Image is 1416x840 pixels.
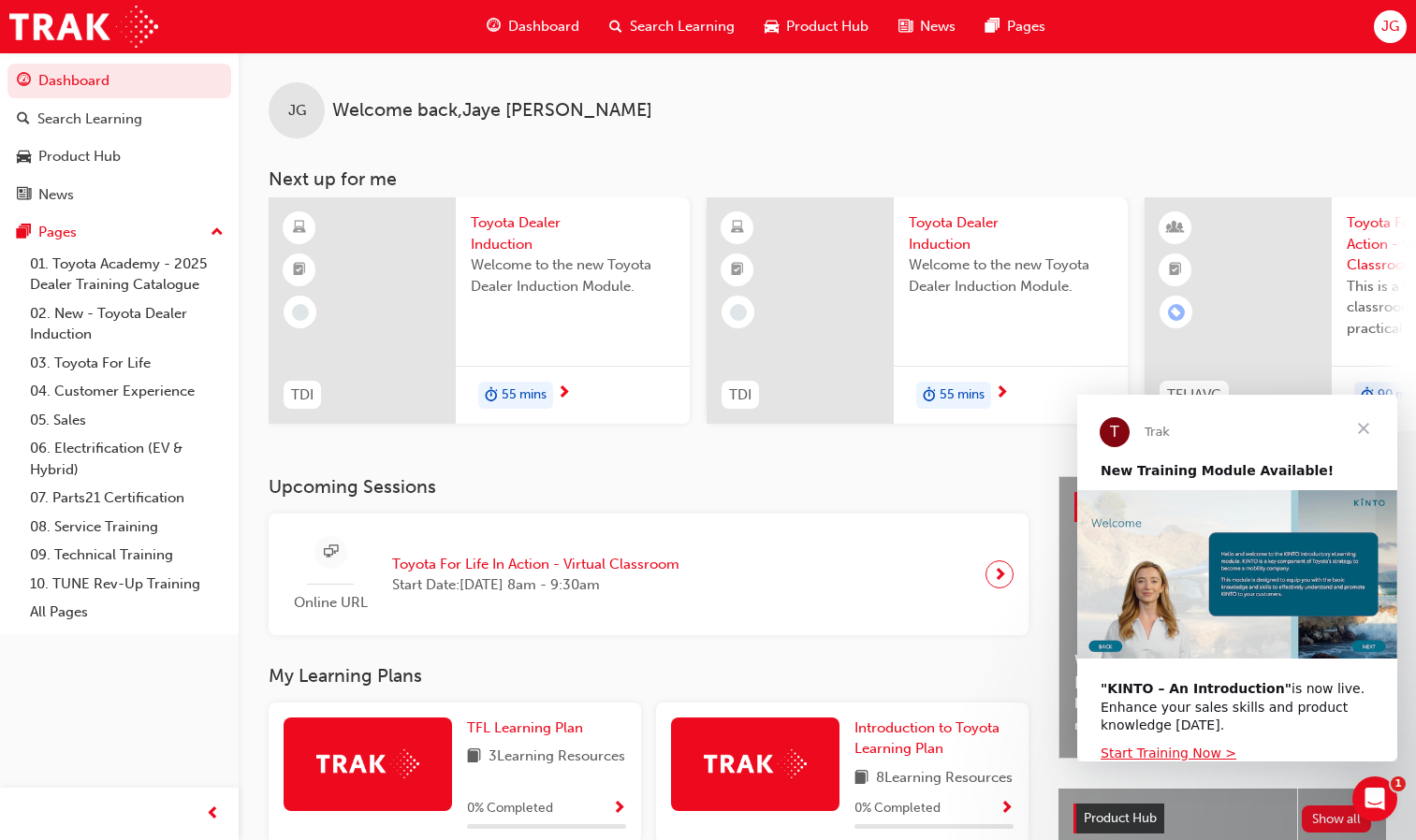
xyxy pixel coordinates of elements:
img: Trak [9,6,158,48]
button: DashboardSearch LearningProduct HubNews [7,60,231,215]
span: news-icon [17,187,31,204]
span: Show Progress [612,801,626,818]
span: car-icon [17,149,31,166]
div: Search Learning [37,109,142,130]
a: Online URLToyota For Life In Action - Virtual ClassroomStart Date:[DATE] 8am - 9:30am [284,529,1014,621]
a: 04. Customer Experience [22,377,231,406]
span: Welcome to the new Toyota Dealer Induction Module. [471,254,675,297]
span: booktick-icon [293,258,306,282]
a: Search Learning [7,102,231,137]
a: pages-iconPages [971,7,1060,46]
span: learningResourceType_ELEARNING-icon [293,216,306,240]
a: 08. Service Training [22,513,231,542]
span: TDI [291,384,314,406]
a: 02. New - Toyota Dealer Induction [22,299,231,349]
span: duration-icon [485,384,498,408]
div: Product Hub [38,146,121,167]
span: 0 % Completed [854,798,941,819]
div: News [38,184,74,206]
a: Latest NewsShow allWelcome to your new Training Resource CentreRevolutionise the way you access a... [1058,476,1386,759]
button: Show Progress [612,797,626,820]
span: up-icon [211,221,224,245]
span: 1 [1391,776,1406,791]
span: duration-icon [1361,384,1374,408]
span: Pages [1007,16,1045,37]
a: 03. Toyota For Life [22,349,231,378]
h3: Next up for me [239,168,1416,190]
span: next-icon [995,385,1009,402]
a: Product HubShow all [1073,804,1371,833]
span: learningResourceType_INSTRUCTOR_LED-icon [1169,216,1182,240]
span: 0 % Completed [467,798,553,819]
button: JG [1374,10,1407,43]
a: TDIToyota Dealer InductionWelcome to the new Toyota Dealer Induction Module.duration-icon55 mins [707,197,1128,424]
span: news-icon [898,15,912,38]
span: search-icon [609,15,622,38]
span: Welcome to your new Training Resource Centre [1074,651,1370,693]
span: Online URL [284,592,377,614]
span: 55 mins [940,384,985,406]
button: Pages [7,215,231,250]
span: pages-icon [985,15,1000,38]
span: JG [288,100,306,122]
span: 8 Learning Resources [876,767,1013,790]
span: learningRecordVerb_ENROLL-icon [1168,304,1185,321]
span: Product Hub [1084,810,1157,826]
div: Pages [38,222,77,243]
button: Show all [1302,805,1372,833]
a: 09. Technical Training [22,541,231,570]
h3: My Learning Plans [269,665,1029,687]
span: next-icon [993,561,1007,587]
span: Toyota Dealer Induction [471,212,675,254]
a: 06. Electrification (EV & Hybrid) [22,434,231,484]
span: Toyota Dealer Induction [909,212,1113,254]
span: book-icon [854,767,869,790]
a: Introduction to Toyota Learning Plan [854,717,1014,760]
a: car-iconProduct Hub [750,7,883,46]
a: news-iconNews [883,7,971,46]
a: TFL Learning Plan [467,717,591,739]
span: Introduction to Toyota Learning Plan [854,719,1000,758]
span: Welcome back , Jaye [PERSON_NAME] [332,100,652,122]
span: 55 mins [502,384,547,406]
a: guage-iconDashboard [472,7,594,46]
span: Search Learning [630,16,735,37]
span: 3 Learning Resources [489,746,625,769]
a: 10. TUNE Rev-Up Training [22,570,231,599]
span: next-icon [557,385,571,402]
span: search-icon [17,111,30,128]
iframe: Intercom live chat message [1077,395,1397,761]
span: Revolutionise the way you access and manage your learning resources. [1074,693,1370,735]
span: guage-icon [487,15,501,38]
span: News [920,16,956,37]
a: All Pages [22,598,231,627]
span: duration-icon [923,384,936,408]
a: search-iconSearch Learning [594,7,750,46]
span: Welcome to the new Toyota Dealer Induction Module. [909,254,1113,297]
span: sessionType_ONLINE_URL-icon [324,541,338,564]
a: 07. Parts21 Certification [22,484,231,513]
span: TFLIAVC [1167,384,1221,406]
button: Show Progress [1000,797,1014,820]
span: booktick-icon [1169,258,1182,282]
span: guage-icon [17,73,31,90]
a: Dashboard [7,64,231,98]
a: Latest NewsShow all [1074,492,1370,522]
span: TDI [729,384,752,406]
span: TFL Learning Plan [467,719,583,736]
span: pages-icon [17,224,31,241]
span: learningRecordVerb_NONE-icon [730,304,747,321]
a: 01. Toyota Academy - 2025 Dealer Training Catalogue [22,250,231,299]
span: JG [1381,16,1399,37]
span: Show Progress [1000,801,1014,818]
span: Product Hub [786,16,869,37]
span: learningResourceType_ELEARNING-icon [731,216,744,240]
